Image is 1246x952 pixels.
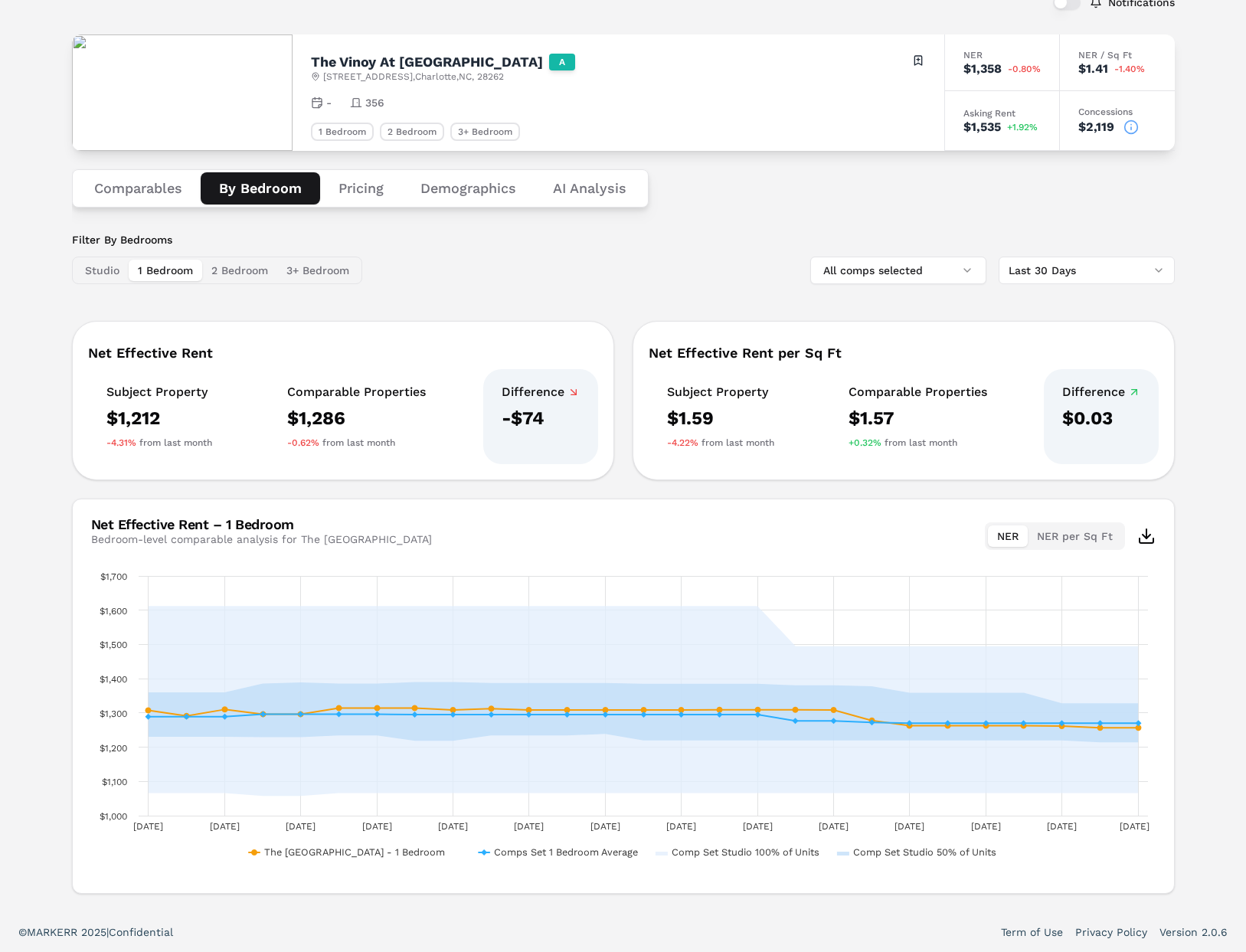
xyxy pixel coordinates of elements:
text: [DATE] [361,821,391,832]
text: Comp Set Studio 50% of Units [852,846,996,858]
div: $2,119 [1078,121,1114,133]
path: Monday, 1 Sep 2025, 1,295. Comps Set 1 Bedroom Average. [754,712,760,718]
div: Net Effective Rent – 1 Bedroom [91,518,432,532]
span: -1.40% [1114,64,1145,74]
text: [DATE] [666,821,696,832]
text: $1,100 [102,777,127,787]
button: Comparables [76,172,201,204]
button: All comps selected [810,257,986,284]
text: $1,500 [100,640,127,650]
div: -$74 [502,406,580,430]
div: Subject Property [667,384,774,400]
a: Version 2.0.6 [1159,924,1228,940]
text: [DATE] [1119,821,1149,832]
path: Wednesday, 27 Aug 2025, 1,295. Comps Set 1 Bedroom Average. [564,712,570,718]
div: A [549,54,575,70]
h2: The Vinoy At [GEOGRAPHIC_DATA] [311,55,543,69]
div: from last month [287,437,426,449]
path: Tuesday, 2 Sep 2025, 1,277. Comps Set 1 Bedroom Average. [792,718,798,724]
span: -4.22% [667,437,698,449]
text: $1,000 [100,811,127,822]
button: 1 Bedroom [129,260,202,281]
path: Wednesday, 10 Sep 2025, 1,270. Comps Set 1 Bedroom Average. [1097,720,1103,726]
div: $1.57 [849,406,987,430]
span: [STREET_ADDRESS] , Charlotte , NC , 28262 [323,70,504,83]
button: Show Comp Set Studio 100% of Units [656,743,822,754]
text: $1,200 [100,743,127,754]
text: $1,300 [100,708,127,719]
span: -0.62% [287,437,319,449]
path: Tuesday, 19 Aug 2025, 1,296.25. Comps Set 1 Bedroom Average. [260,712,266,718]
div: Comparable Properties [849,384,987,400]
path: Wednesday, 20 Aug 2025, 1,296.25. Comps Set 1 Bedroom Average. [297,712,303,718]
div: 3+ Bedroom [450,123,520,141]
text: $1,700 [100,571,127,582]
path: Sunday, 17 Aug 2025, 1,289.085. Comps Set 1 Bedroom Average. [183,714,189,720]
div: Difference [1062,384,1140,400]
path: Friday, 22 Aug 2025, 1,314. The Vinoy At Innovation Park - 1 Bedroom. [374,705,380,712]
path: Saturday, 16 Aug 2025, 1,307.3533333333332. The Vinoy At Innovation Park - 1 Bedroom. [145,708,151,714]
text: Comps Set 1 Bedroom Average [494,846,638,858]
span: - [326,95,332,110]
button: Demographics [402,172,535,204]
span: -0.80% [1008,64,1041,74]
text: [DATE] [1047,821,1077,832]
button: Show Comps Set 1 Bedroom Average [479,743,640,754]
div: NER [963,51,1041,60]
text: [DATE] [514,821,544,832]
text: Comp Set Studio 100% of Units [671,846,819,858]
g: Comp Set Studio 100% of Units, series 3 of 4 with 27 data points. [145,603,1141,799]
text: [DATE] [970,821,1000,832]
text: [DATE] [286,821,316,832]
span: 2025 | [81,926,109,938]
span: MARKERR [27,926,81,938]
button: Show The Vinoy At Innovation Park - 1 Bedroom [249,743,463,754]
span: +1.92% [1007,123,1038,132]
path: Saturday, 23 Aug 2025, 1,295. Comps Set 1 Bedroom Average. [411,712,417,718]
path: Friday, 5 Sep 2025, 1,270. Comps Set 1 Bedroom Average. [906,720,912,726]
div: $1.41 [1078,63,1108,75]
path: Friday, 22 Aug 2025, 1,296.25. Comps Set 1 Bedroom Average. [374,712,380,718]
span: -4.31% [106,437,136,449]
path: Monday, 18 Aug 2025, 1,310.0433333333333. The Vinoy At Innovation Park - 1 Bedroom. [221,706,227,712]
button: Studio [76,260,129,281]
path: Saturday, 30 Aug 2025, 1,295. Comps Set 1 Bedroom Average. [678,712,684,718]
div: from last month [849,437,987,449]
button: 2 Bedroom [202,260,277,281]
div: Net Effective Rent [88,346,598,360]
div: $1,212 [106,406,212,430]
path: Thursday, 4 Sep 2025, 1,272.5. Comps Set 1 Bedroom Average. [868,719,875,725]
path: Thursday, 11 Sep 2025, 1,270. Comps Set 1 Bedroom Average. [1135,720,1141,726]
button: NER per Sq Ft [1028,525,1122,547]
path: Thursday, 21 Aug 2025, 1,314. The Vinoy At Innovation Park - 1 Bedroom. [335,705,342,712]
div: $1,286 [287,406,426,430]
path: Thursday, 28 Aug 2025, 1,295. Comps Set 1 Bedroom Average. [602,712,608,718]
div: 1 Bedroom [311,123,374,141]
div: NER / Sq Ft [1078,51,1156,60]
div: Asking Rent [963,109,1041,118]
a: Term of Use [1001,924,1063,940]
div: from last month [106,437,212,449]
div: Bedroom-level comparable analysis for The [GEOGRAPHIC_DATA] [91,532,432,547]
path: Saturday, 23 Aug 2025, 1,314. The Vinoy At Innovation Park - 1 Bedroom. [411,705,417,712]
button: Show Comp Set Studio 50% of Units [837,743,999,754]
button: NER [988,525,1028,547]
path: Friday, 29 Aug 2025, 1,295. Comps Set 1 Bedroom Average. [640,712,646,718]
text: [DATE] [818,821,848,832]
div: Comparable Properties [287,384,426,400]
path: Sunday, 7 Sep 2025, 1,270. Comps Set 1 Bedroom Average. [983,720,989,726]
text: [DATE] [209,821,239,832]
path: Saturday, 16 Aug 2025, 1,289.085. Comps Set 1 Bedroom Average. [145,714,151,720]
a: Privacy Policy [1075,924,1147,940]
span: 356 [365,95,384,110]
span: © [18,926,27,938]
path: Wednesday, 3 Sep 2025, 1,277. Comps Set 1 Bedroom Average. [830,718,836,724]
path: Saturday, 6 Sep 2025, 1,270. Comps Set 1 Bedroom Average. [944,720,950,726]
div: Chart. Highcharts interactive chart. [91,568,1156,875]
text: [DATE] [742,821,772,832]
path: Sunday, 24 Aug 2025, 1,295. Comps Set 1 Bedroom Average. [450,712,456,718]
div: $1.59 [667,406,774,430]
div: from last month [667,437,774,449]
button: 3+ Bedroom [277,260,358,281]
svg: Interactive chart [91,568,1156,875]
